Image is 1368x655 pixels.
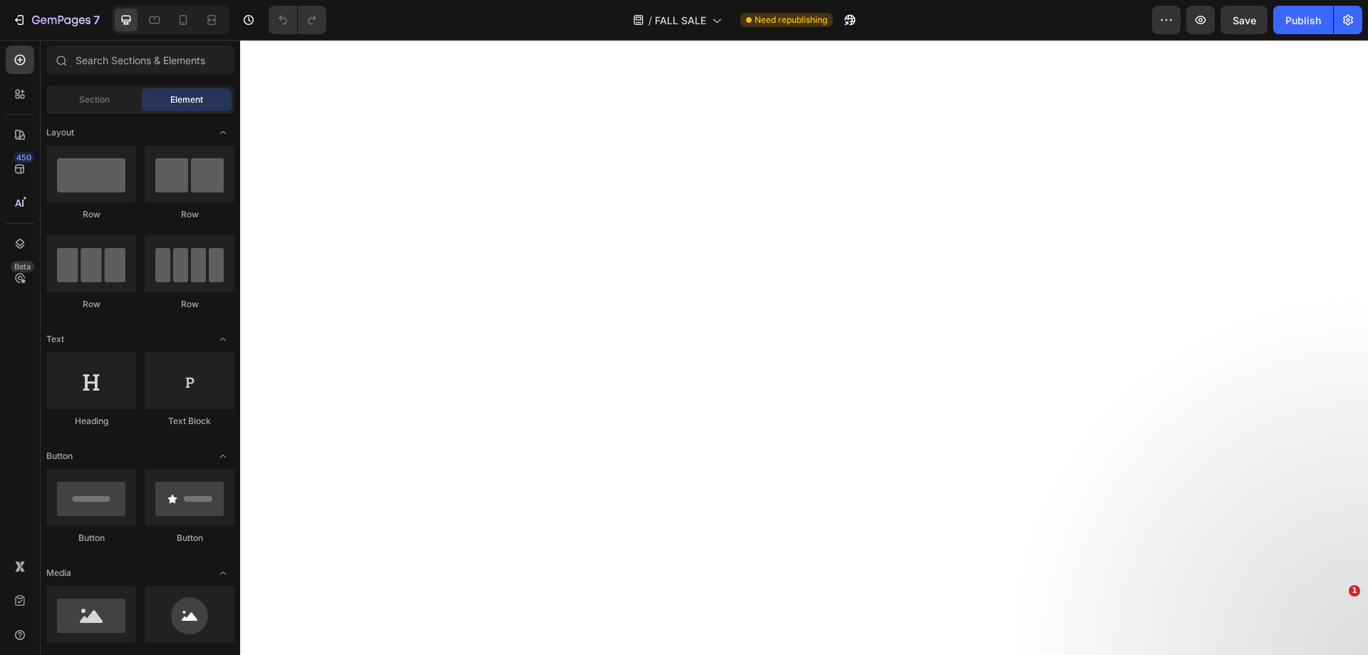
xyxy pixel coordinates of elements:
[145,298,234,311] div: Row
[46,532,136,545] div: Button
[46,450,73,463] span: Button
[269,6,326,34] div: Undo/Redo
[170,93,203,106] span: Element
[212,445,234,468] span: Toggle open
[240,40,1368,655] iframe: Design area
[46,208,136,221] div: Row
[46,415,136,428] div: Heading
[46,298,136,311] div: Row
[655,13,706,28] span: FALL SALE
[755,14,827,26] span: Need republishing
[212,562,234,584] span: Toggle open
[1233,14,1256,26] span: Save
[1285,13,1321,28] div: Publish
[145,208,234,221] div: Row
[1349,585,1360,597] span: 1
[46,333,64,346] span: Text
[14,152,34,163] div: 450
[46,126,74,139] span: Layout
[212,328,234,351] span: Toggle open
[145,415,234,428] div: Text Block
[79,93,110,106] span: Section
[212,121,234,144] span: Toggle open
[648,13,652,28] span: /
[11,261,34,272] div: Beta
[46,567,71,579] span: Media
[1221,6,1268,34] button: Save
[6,6,106,34] button: 7
[1320,607,1354,641] iframe: Intercom live chat
[93,11,100,29] p: 7
[145,532,234,545] div: Button
[1273,6,1333,34] button: Publish
[46,46,234,74] input: Search Sections & Elements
